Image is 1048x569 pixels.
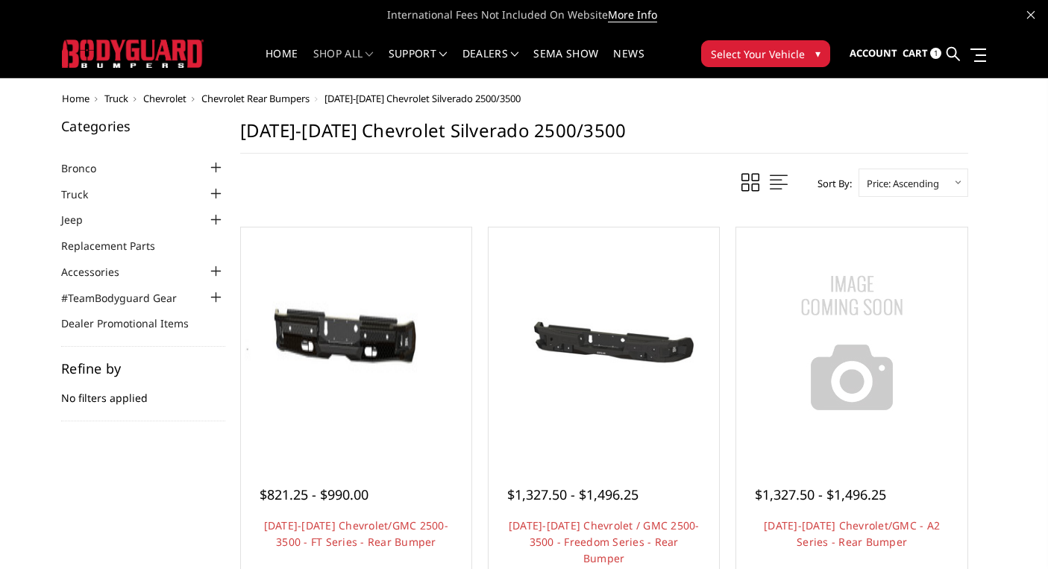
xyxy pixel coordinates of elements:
[613,48,644,78] a: News
[850,34,897,74] a: Account
[61,238,174,254] a: Replacement Parts
[509,518,700,565] a: [DATE]-[DATE] Chevrolet / GMC 2500-3500 - Freedom Series - Rear Bumper
[389,48,448,78] a: Support
[608,7,657,22] a: More Info
[507,485,638,503] span: $1,327.50 - $1,496.25
[61,290,195,306] a: #TeamBodyguard Gear
[809,172,852,195] label: Sort By:
[850,46,897,60] span: Account
[201,92,310,105] a: Chevrolet Rear Bumpers
[61,186,107,202] a: Truck
[104,92,128,105] a: Truck
[62,92,90,105] a: Home
[930,48,941,59] span: 1
[260,485,368,503] span: $821.25 - $990.00
[143,92,186,105] a: Chevrolet
[61,160,115,176] a: Bronco
[755,485,886,503] span: $1,327.50 - $1,496.25
[61,212,101,227] a: Jeep
[61,362,225,421] div: No filters applied
[462,48,519,78] a: Dealers
[764,518,940,549] a: [DATE]-[DATE] Chevrolet/GMC - A2 Series - Rear Bumper
[245,231,468,454] a: 2020-2025 Chevrolet/GMC 2500-3500 - FT Series - Rear Bumper 2020-2025 Chevrolet/GMC 2500-3500 - F...
[266,48,298,78] a: Home
[711,46,805,62] span: Select Your Vehicle
[492,231,715,454] a: 2020-2025 Chevrolet / GMC 2500-3500 - Freedom Series - Rear Bumper 2020-2025 Chevrolet / GMC 2500...
[61,362,225,375] h5: Refine by
[61,119,225,133] h5: Categories
[240,119,968,154] h1: [DATE]-[DATE] Chevrolet Silverado 2500/3500
[61,264,138,280] a: Accessories
[815,45,820,61] span: ▾
[313,48,374,78] a: shop all
[903,34,941,74] a: Cart 1
[61,315,207,331] a: Dealer Promotional Items
[62,40,204,67] img: BODYGUARD BUMPERS
[903,46,928,60] span: Cart
[324,92,521,105] span: [DATE]-[DATE] Chevrolet Silverado 2500/3500
[533,48,598,78] a: SEMA Show
[701,40,830,67] button: Select Your Vehicle
[264,518,448,549] a: [DATE]-[DATE] Chevrolet/GMC 2500-3500 - FT Series - Rear Bumper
